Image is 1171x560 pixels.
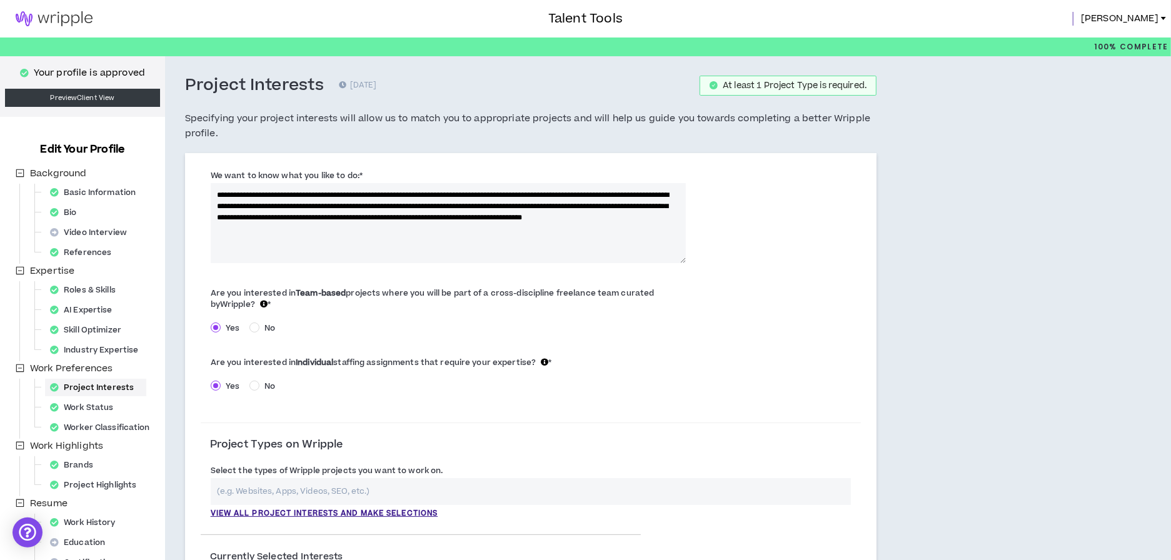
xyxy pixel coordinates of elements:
[45,281,128,299] div: Roles & Skills
[221,322,244,334] span: Yes
[45,419,163,436] div: Worker Classification
[30,167,86,180] span: Background
[28,439,106,454] span: Work Highlights
[30,362,113,375] span: Work Preferences
[548,9,623,28] h3: Talent Tools
[211,357,549,368] span: Are you interested in staffing assignments that require your expertise?
[210,438,343,452] h3: Project Types on Wripple
[16,169,24,177] span: minus-square
[30,439,103,452] span: Work Highlights
[259,322,280,334] span: No
[34,66,145,80] p: Your profile is approved
[723,81,867,90] div: At least 1 Project Type is required.
[185,75,324,96] h3: Project Interests
[211,478,852,505] input: (e.g. Websites, Apps, Videos, SEO, etc.)
[259,381,280,392] span: No
[339,79,376,92] p: [DATE]
[45,456,106,474] div: Brands
[45,244,124,261] div: References
[45,321,134,339] div: Skill Optimizer
[185,111,877,141] h5: Specifying your project interests will allow us to match you to appropriate projects and will hel...
[30,497,68,510] span: Resume
[13,517,43,547] div: Open Intercom Messenger
[296,287,346,299] b: Team-based
[30,264,74,277] span: Expertise
[1094,37,1168,56] p: 100%
[296,357,333,368] b: Individual
[45,224,139,241] div: Video Interview
[45,514,128,531] div: Work History
[16,364,24,372] span: minus-square
[16,266,24,275] span: minus-square
[1117,41,1168,52] span: Complete
[16,499,24,507] span: minus-square
[16,441,24,450] span: minus-square
[211,166,363,186] label: We want to know what you like to do:
[211,461,443,481] label: Select the types of Wripple projects you want to work on.
[45,476,149,494] div: Project Highlights
[45,399,126,416] div: Work Status
[45,379,146,396] div: Project Interests
[710,81,718,89] span: check-circle
[221,381,244,392] span: Yes
[211,508,438,519] p: View all project interests and make selections
[35,142,129,157] h3: Edit Your Profile
[45,534,118,551] div: Education
[45,341,151,359] div: Industry Expertise
[5,89,160,107] a: PreviewClient View
[211,287,655,310] span: Are you interested in projects where you will be part of a cross-discipline freelance team curate...
[28,264,77,279] span: Expertise
[28,361,115,376] span: Work Preferences
[1081,12,1158,26] span: [PERSON_NAME]
[45,204,89,221] div: Bio
[45,184,148,201] div: Basic Information
[45,301,125,319] div: AI Expertise
[28,166,89,181] span: Background
[28,496,70,511] span: Resume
